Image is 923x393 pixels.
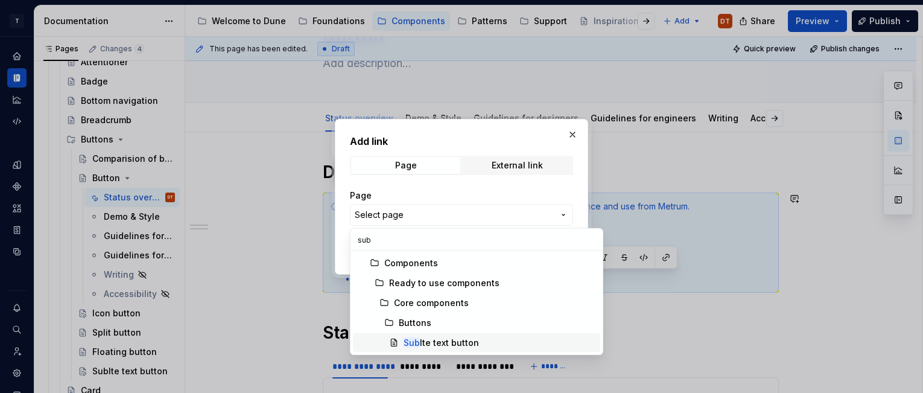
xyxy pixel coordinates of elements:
[389,277,500,289] div: Ready to use components
[384,257,438,269] div: Components
[399,317,431,329] div: Buttons
[350,251,603,355] div: Search in pages...
[350,229,603,251] input: Search in pages...
[394,297,469,309] div: Core components
[404,337,479,349] div: lte text button
[404,337,420,348] mark: Sub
